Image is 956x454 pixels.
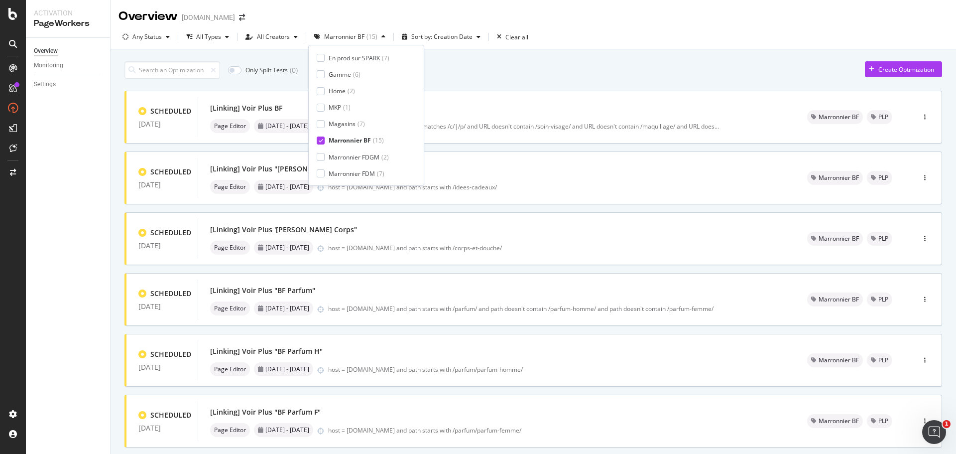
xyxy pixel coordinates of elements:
div: neutral label [210,241,250,255]
div: Clear all [505,33,528,41]
div: ( 7 ) [377,169,384,178]
div: Activation [34,8,102,18]
button: Marronnier BF(15) [310,29,389,45]
span: PLP [878,357,888,363]
div: [DATE] [138,363,186,371]
input: Search an Optimization [124,61,220,79]
div: ( 2 ) [381,153,389,161]
div: SCHEDULED [150,349,191,359]
div: [DATE] [138,303,186,310]
div: neutral label [867,414,892,428]
a: Monitoring [34,60,103,71]
span: Page Editor [214,123,246,129]
span: ... [715,122,719,131]
span: 1 [943,420,951,428]
span: Page Editor [214,245,246,251]
div: ( 1 ) [343,103,351,112]
div: host = [DOMAIN_NAME] and path starts with /parfum/parfum-femme/ [328,426,783,435]
div: neutral label [210,119,250,133]
span: PLP [878,114,888,120]
div: neutral label [807,353,863,367]
div: [DOMAIN_NAME] [182,12,235,22]
div: neutral label [807,110,863,124]
div: host = [DOMAIN_NAME] and path matches /c/|/p/ and URL doesn't contain /soin-visage/ and URL doesn... [328,122,719,131]
div: PageWorkers [34,18,102,29]
div: Magasins [329,120,356,128]
span: Marronnier BF [819,175,859,181]
div: Gamme [329,70,351,79]
span: [DATE] - [DATE] [265,427,309,433]
div: neutral label [254,362,313,376]
div: neutral label [254,302,313,315]
div: neutral label [867,293,892,306]
div: Create Optimization [878,65,934,74]
div: neutral label [254,423,313,437]
div: [Linking] Voir Plus "BF Parfum H" [210,346,323,356]
div: [Linking] Voir Plus '[PERSON_NAME] Corps" [210,225,357,235]
button: All Types [182,29,233,45]
span: [DATE] - [DATE] [265,245,309,251]
div: Sort by: Creation Date [411,34,473,40]
div: Any Status [132,34,162,40]
div: arrow-right-arrow-left [239,14,245,21]
span: PLP [878,175,888,181]
div: Settings [34,79,56,90]
div: Marronnier FDGM [329,153,379,161]
span: Marronnier BF [819,236,859,242]
a: Overview [34,46,103,56]
div: neutral label [254,241,313,255]
div: SCHEDULED [150,289,191,299]
div: SCHEDULED [150,106,191,116]
span: [DATE] - [DATE] [265,123,309,129]
div: Overview [119,8,178,25]
span: Marronnier BF [819,357,859,363]
span: Page Editor [214,184,246,190]
span: [DATE] - [DATE] [265,184,309,190]
div: [DATE] [138,120,186,128]
span: Marronnier BF [819,114,859,120]
div: Marronnier FDM [329,169,375,178]
div: neutral label [254,180,313,194]
div: [DATE] [138,181,186,189]
span: Page Editor [214,366,246,372]
div: Home [329,87,346,95]
button: Clear all [493,29,528,45]
iframe: Intercom live chat [922,420,946,444]
div: SCHEDULED [150,410,191,420]
div: Overview [34,46,58,56]
span: Marronnier BF [819,418,859,424]
div: neutral label [807,414,863,428]
div: Only Split Tests [245,66,288,74]
div: host = [DOMAIN_NAME] and path starts with /parfum/parfum-homme/ [328,365,783,374]
div: Monitoring [34,60,63,71]
div: All Types [196,34,221,40]
div: host = [DOMAIN_NAME] and path starts with /corps-et-douche/ [328,244,783,252]
div: [DATE] [138,242,186,250]
button: Sort by: Creation Date [398,29,484,45]
div: neutral label [867,110,892,124]
div: Marronnier BF [329,136,371,145]
div: neutral label [254,119,313,133]
span: PLP [878,297,888,303]
div: ( 15 ) [366,34,377,40]
div: neutral label [867,232,892,246]
button: All Creators [241,29,302,45]
span: Page Editor [214,305,246,311]
div: [Linking] Voir Plus "BF Parfum" [210,286,315,296]
a: Settings [34,79,103,90]
div: neutral label [210,302,250,315]
div: SCHEDULED [150,167,191,177]
span: Page Editor [214,427,246,433]
div: ( 0 ) [290,65,298,75]
div: All Creators [257,34,290,40]
div: ( 15 ) [373,136,384,145]
div: neutral label [210,423,250,437]
div: host = [DOMAIN_NAME] and path starts with /parfum/ and path doesn't contain /parfum-homme/ and pa... [328,304,783,313]
span: [DATE] - [DATE] [265,305,309,311]
div: MKP [329,103,341,112]
div: [Linking] Voir Plus "BF Parfum F" [210,407,321,417]
div: En prod sur SPARK [329,54,380,62]
span: [DATE] - [DATE] [265,366,309,372]
div: [DATE] [138,424,186,432]
div: ( 7 ) [382,54,389,62]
